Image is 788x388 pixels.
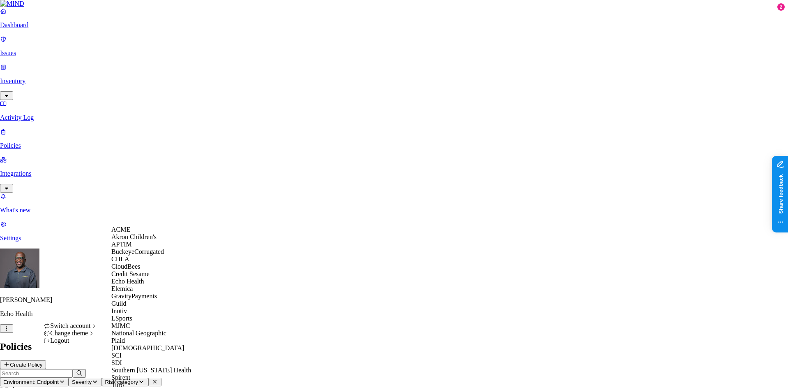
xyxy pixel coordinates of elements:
span: ACME [111,226,130,233]
span: Inotiv [111,307,127,314]
span: [DEMOGRAPHIC_DATA] [111,344,184,351]
span: CHLA [111,256,129,263]
span: SDI [111,359,122,366]
div: Logout [44,337,97,344]
span: Spirent [111,374,130,381]
span: Southern [US_STATE] Health [111,367,191,374]
span: Plaid [111,337,125,344]
span: MJMC [111,322,130,329]
span: Credit Sesame [111,270,150,277]
span: BuckeyeCorrugated [111,248,164,255]
span: SCI [111,352,122,359]
span: Elemica [111,285,133,292]
span: Switch account [50,322,90,329]
span: Akron Children's [111,233,157,240]
span: CloudBees [111,263,140,270]
span: LSports [111,315,132,322]
span: GravityPayments [111,293,157,300]
span: Echo Health [111,278,144,285]
span: Change theme [50,330,88,337]
span: Guild [111,300,126,307]
span: National Geographic [111,330,166,337]
span: APTIM [111,241,132,248]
